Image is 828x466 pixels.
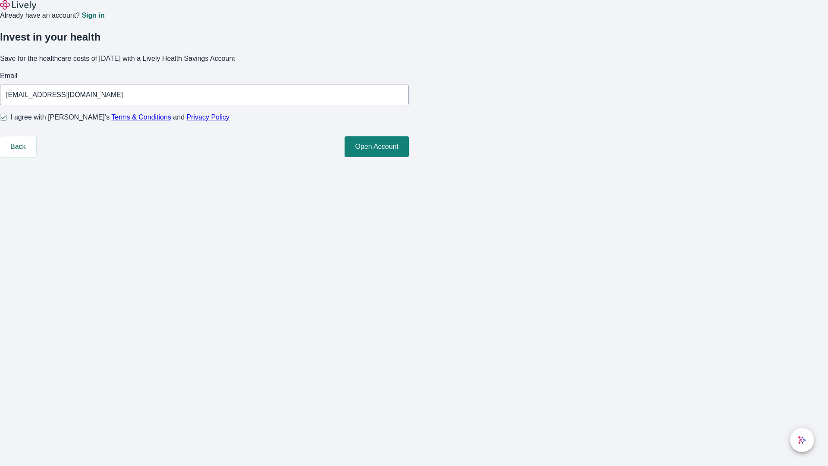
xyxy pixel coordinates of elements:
a: Sign in [82,12,104,19]
span: I agree with [PERSON_NAME]’s and [10,112,229,123]
a: Terms & Conditions [111,113,171,121]
a: Privacy Policy [187,113,230,121]
svg: Lively AI Assistant [798,436,806,444]
button: Open Account [345,136,409,157]
button: chat [790,428,814,452]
